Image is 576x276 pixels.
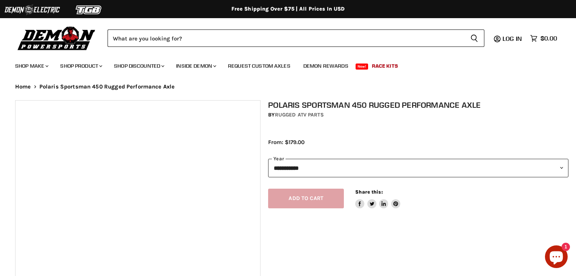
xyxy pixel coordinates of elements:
[170,58,221,74] a: Inside Demon
[268,159,568,177] select: year
[15,25,98,51] img: Demon Powersports
[499,35,526,42] a: Log in
[4,3,61,17] img: Demon Electric Logo 2
[222,58,296,74] a: Request Custom Axles
[108,29,464,47] input: Search
[39,84,175,90] span: Polaris Sportsman 450 Rugged Performance Axle
[9,58,53,74] a: Shop Make
[9,55,555,74] ul: Main menu
[355,189,382,195] span: Share this:
[61,3,117,17] img: TGB Logo 2
[275,112,324,118] a: Rugged ATV Parts
[298,58,354,74] a: Demon Rewards
[268,139,304,146] span: From: $179.00
[108,58,169,74] a: Shop Discounted
[268,100,568,110] h1: Polaris Sportsman 450 Rugged Performance Axle
[503,35,522,42] span: Log in
[526,33,561,44] a: $0.00
[356,64,368,70] span: New!
[55,58,107,74] a: Shop Product
[366,58,404,74] a: Race Kits
[464,29,484,47] button: Search
[15,84,31,90] a: Home
[108,29,484,47] form: Product
[268,111,568,119] div: by
[540,35,557,42] span: $0.00
[355,189,400,209] aside: Share this:
[543,245,570,270] inbox-online-store-chat: Shopify online store chat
